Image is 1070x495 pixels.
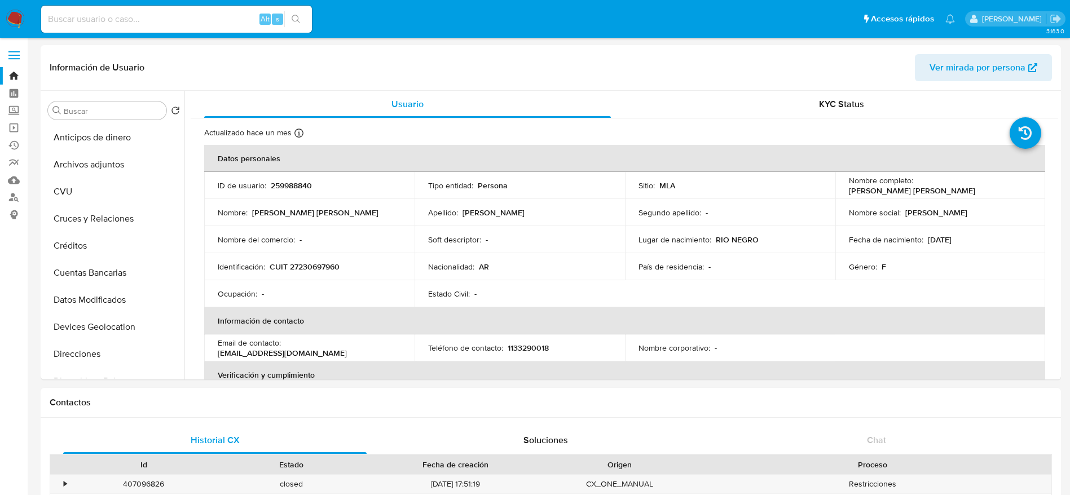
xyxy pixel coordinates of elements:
div: Proceso [702,459,1043,470]
button: Datos Modificados [43,286,184,313]
p: - [262,289,264,299]
button: Volver al orden por defecto [171,106,180,118]
button: Devices Geolocation [43,313,184,341]
a: Notificaciones [945,14,955,24]
div: • [64,479,67,489]
span: Soluciones [523,434,568,447]
p: - [486,235,488,245]
p: Apellido : [428,207,458,218]
p: Teléfono de contacto : [428,343,503,353]
div: Origen [554,459,686,470]
p: MLA [659,180,675,191]
button: Direcciones [43,341,184,368]
h1: Contactos [50,397,1052,408]
p: - [474,289,477,299]
div: Fecha de creación [373,459,538,470]
a: Salir [1050,13,1062,25]
p: Nombre social : [849,207,901,218]
th: Datos personales [204,145,1045,172]
p: - [300,235,302,245]
p: 1133290018 [508,343,549,353]
p: [PERSON_NAME] [463,207,525,218]
p: Email de contacto : [218,338,281,348]
p: [PERSON_NAME] [905,207,967,218]
p: Ocupación : [218,289,257,299]
span: KYC Status [819,98,864,111]
p: Fecha de nacimiento : [849,235,923,245]
div: [DATE] 17:51:19 [366,475,546,493]
p: Tipo entidad : [428,180,473,191]
p: - [706,207,708,218]
p: Segundo apellido : [639,207,701,218]
p: Persona [478,180,508,191]
p: elaine.mcfarlane@mercadolibre.com [982,14,1046,24]
button: Cruces y Relaciones [43,205,184,232]
input: Buscar usuario o caso... [41,12,312,26]
button: Créditos [43,232,184,259]
p: Género : [849,262,877,272]
th: Información de contacto [204,307,1045,334]
p: - [708,262,711,272]
div: CX_ONE_MANUAL [546,475,694,493]
p: País de residencia : [639,262,704,272]
p: ID de usuario : [218,180,266,191]
div: Restricciones [694,475,1051,493]
p: [PERSON_NAME] [PERSON_NAME] [849,185,975,196]
span: Usuario [391,98,424,111]
p: Nombre completo : [849,175,913,185]
p: AR [479,262,489,272]
p: Nombre : [218,207,248,218]
button: Anticipos de dinero [43,124,184,151]
h1: Información de Usuario [50,62,144,73]
p: Sitio : [639,180,655,191]
p: Nombre del comercio : [218,235,295,245]
button: Buscar [52,106,61,115]
span: Ver mirada por persona [930,54,1025,81]
button: Ver mirada por persona [915,54,1052,81]
p: Nacionalidad : [428,262,474,272]
p: [EMAIL_ADDRESS][DOMAIN_NAME] [218,348,347,358]
button: Dispositivos Point [43,368,184,395]
p: Soft descriptor : [428,235,481,245]
div: 407096826 [70,475,218,493]
span: s [276,14,279,24]
p: Identificación : [218,262,265,272]
div: closed [218,475,366,493]
span: Alt [261,14,270,24]
span: Accesos rápidos [871,13,934,25]
p: [DATE] [928,235,952,245]
span: Historial CX [191,434,240,447]
p: Nombre corporativo : [639,343,710,353]
p: Actualizado hace un mes [204,127,292,138]
p: CUIT 27230697960 [270,262,340,272]
button: Archivos adjuntos [43,151,184,178]
th: Verificación y cumplimiento [204,361,1045,388]
p: 259988840 [271,180,312,191]
p: Estado Civil : [428,289,470,299]
p: F [882,262,886,272]
p: RIO NEGRO [716,235,759,245]
p: - [715,343,717,353]
button: Cuentas Bancarias [43,259,184,286]
input: Buscar [64,106,162,116]
div: Estado [226,459,358,470]
span: Chat [867,434,886,447]
p: Lugar de nacimiento : [639,235,711,245]
button: search-icon [284,11,307,27]
button: CVU [43,178,184,205]
div: Id [78,459,210,470]
p: [PERSON_NAME] [PERSON_NAME] [252,207,378,218]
